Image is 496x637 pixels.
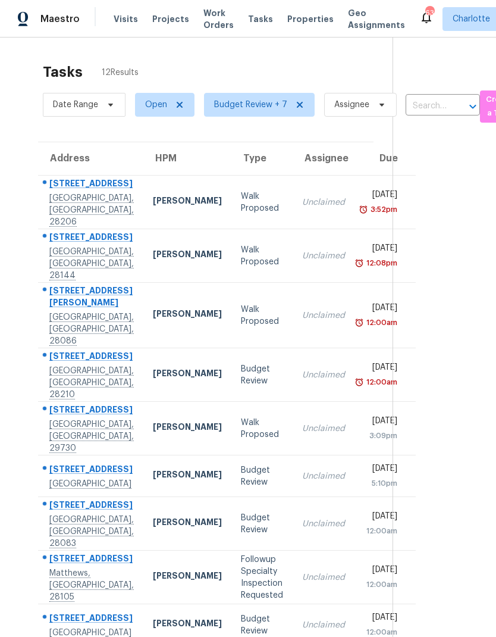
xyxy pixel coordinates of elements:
[143,142,231,176] th: HPM
[241,512,283,536] div: Budget Review
[368,204,397,216] div: 3:52pm
[153,516,222,531] div: [PERSON_NAME]
[302,423,345,435] div: Unclaimed
[241,554,283,601] div: Followup Specialty Inspection Requested
[153,367,222,382] div: [PERSON_NAME]
[302,572,345,583] div: Unclaimed
[364,242,397,257] div: [DATE]
[354,142,416,176] th: Due
[364,257,397,269] div: 12:08pm
[302,196,345,208] div: Unclaimed
[364,317,397,329] div: 12:00am
[248,15,273,23] span: Tasks
[152,13,189,25] span: Projects
[241,613,283,637] div: Budget Review
[43,66,83,78] h2: Tasks
[364,376,397,388] div: 12:00am
[348,7,405,31] span: Geo Assignments
[364,477,397,489] div: 5:10pm
[364,510,397,525] div: [DATE]
[302,310,345,321] div: Unclaimed
[241,304,283,327] div: Walk Proposed
[241,363,283,387] div: Budget Review
[302,250,345,262] div: Unclaimed
[38,142,143,176] th: Address
[364,463,397,477] div: [DATE]
[464,98,481,115] button: Open
[40,13,80,25] span: Maestro
[153,570,222,585] div: [PERSON_NAME]
[364,579,397,591] div: 12:00am
[334,99,369,111] span: Assignee
[145,99,167,111] span: Open
[364,302,397,317] div: [DATE]
[153,421,222,436] div: [PERSON_NAME]
[241,244,283,268] div: Walk Proposed
[293,142,354,176] th: Assignee
[354,376,364,388] img: Overdue Alarm Icon
[302,619,345,631] div: Unclaimed
[153,195,222,210] div: [PERSON_NAME]
[53,99,98,111] span: Date Range
[241,191,283,214] div: Walk Proposed
[364,525,397,537] div: 12:00am
[241,417,283,441] div: Walk Proposed
[203,7,234,31] span: Work Orders
[364,189,397,204] div: [DATE]
[102,67,139,79] span: 12 Results
[364,430,397,442] div: 3:09pm
[241,464,283,488] div: Budget Review
[114,13,138,25] span: Visits
[364,564,397,579] div: [DATE]
[302,518,345,530] div: Unclaimed
[214,99,287,111] span: Budget Review + 7
[153,469,222,483] div: [PERSON_NAME]
[425,7,434,19] div: 63
[354,317,364,329] img: Overdue Alarm Icon
[453,13,490,25] span: Charlotte
[231,142,293,176] th: Type
[287,13,334,25] span: Properties
[359,204,368,216] img: Overdue Alarm Icon
[364,611,397,626] div: [DATE]
[302,470,345,482] div: Unclaimed
[354,257,364,269] img: Overdue Alarm Icon
[153,308,222,323] div: [PERSON_NAME]
[406,97,447,115] input: Search by address
[153,617,222,632] div: [PERSON_NAME]
[364,415,397,430] div: [DATE]
[364,361,397,376] div: [DATE]
[153,248,222,263] div: [PERSON_NAME]
[302,369,345,381] div: Unclaimed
